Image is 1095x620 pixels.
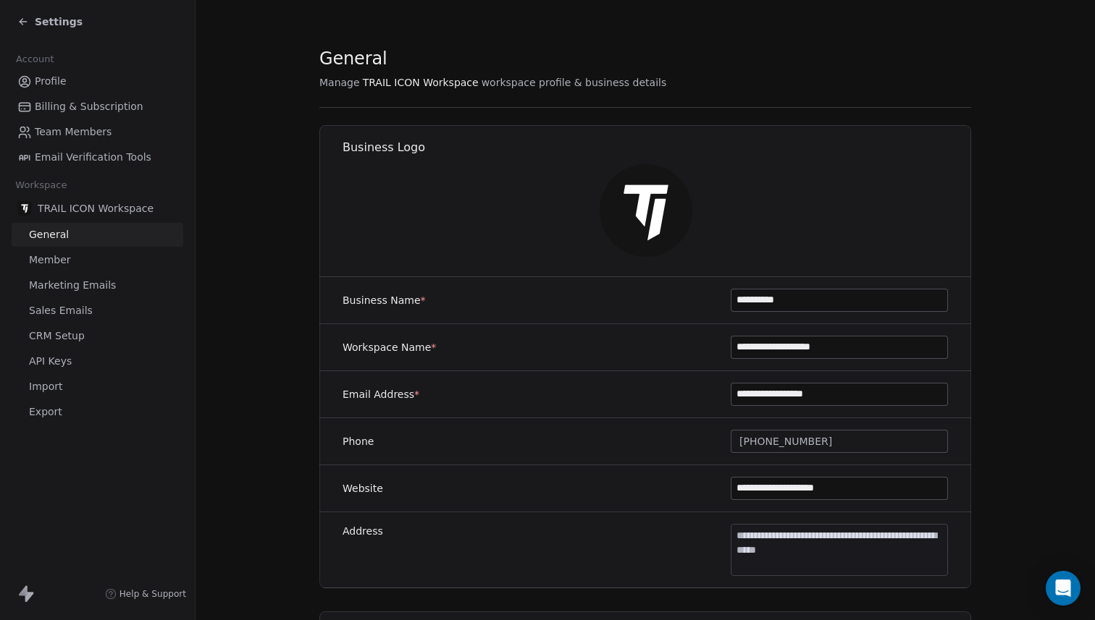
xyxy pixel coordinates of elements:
[38,201,154,216] span: TRAIL ICON Workspace
[343,524,383,538] label: Address
[343,434,374,449] label: Phone
[12,95,183,119] a: Billing & Subscription
[29,227,69,242] span: General
[29,379,62,394] span: Import
[29,328,85,344] span: CRM Setup
[12,120,183,144] a: Team Members
[731,430,948,453] button: [PHONE_NUMBER]
[29,278,116,293] span: Marketing Emails
[12,349,183,373] a: API Keys
[363,75,479,90] span: TRAIL ICON Workspace
[12,145,183,169] a: Email Verification Tools
[12,299,183,323] a: Sales Emails
[319,75,360,90] span: Manage
[35,99,143,114] span: Billing & Subscription
[343,293,426,307] label: Business Name
[482,75,667,90] span: workspace profile & business details
[29,404,62,420] span: Export
[9,174,73,196] span: Workspace
[9,48,60,70] span: Account
[600,164,692,257] img: TI%20LOGO%20APPLE.png
[35,150,151,165] span: Email Verification Tools
[105,588,186,600] a: Help & Support
[17,201,32,216] img: TI%20LOGO%20APPLE.png
[343,340,436,354] label: Workspace Name
[343,481,383,496] label: Website
[343,140,972,156] h1: Business Logo
[17,14,83,29] a: Settings
[29,252,71,268] span: Member
[12,223,183,247] a: General
[35,14,83,29] span: Settings
[119,588,186,600] span: Help & Support
[12,400,183,424] a: Export
[319,48,387,69] span: General
[12,375,183,399] a: Import
[12,273,183,297] a: Marketing Emails
[739,434,832,449] span: [PHONE_NUMBER]
[35,74,67,89] span: Profile
[343,387,419,402] label: Email Address
[29,303,93,318] span: Sales Emails
[29,354,72,369] span: API Keys
[12,248,183,272] a: Member
[12,69,183,93] a: Profile
[1046,571,1081,606] div: Open Intercom Messenger
[35,124,112,140] span: Team Members
[12,324,183,348] a: CRM Setup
